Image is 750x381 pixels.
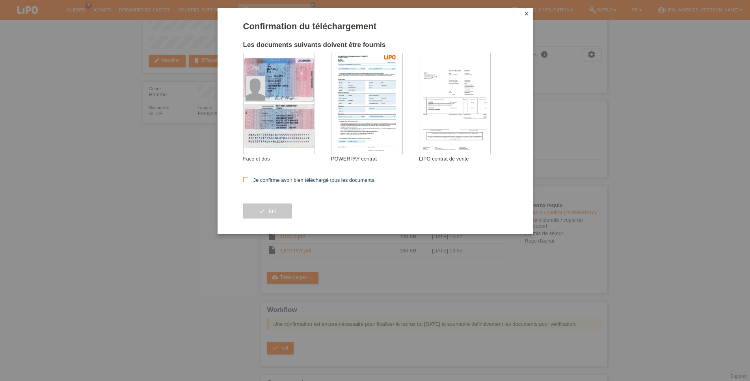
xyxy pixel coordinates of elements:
h2: Les documents suivants doivent être fournis [243,41,507,53]
div: lila [267,70,307,73]
span: fait [268,208,276,214]
div: POWERPAY contrat [331,156,419,162]
img: upload_document_confirmation_type_id_foreign_empty.png [244,53,315,154]
div: LIPO contrat de vente [419,156,507,162]
button: check fait [243,204,292,219]
label: Je confirme avoir bien téléchargé tous les documents. [243,177,376,183]
i: close [523,11,530,17]
div: Face et dos [243,156,331,162]
img: upload_document_confirmation_type_receipt_generic.png [419,53,490,154]
a: close [521,10,532,19]
i: check [259,208,265,214]
img: 39073_print.png [384,54,396,60]
img: upload_document_confirmation_type_contract_kkg_whitelabel.png [331,53,402,154]
div: [DATE] [267,67,307,71]
img: foreign_id_photo_male.png [246,76,265,101]
h1: Confirmation du téléchargement [243,21,507,31]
